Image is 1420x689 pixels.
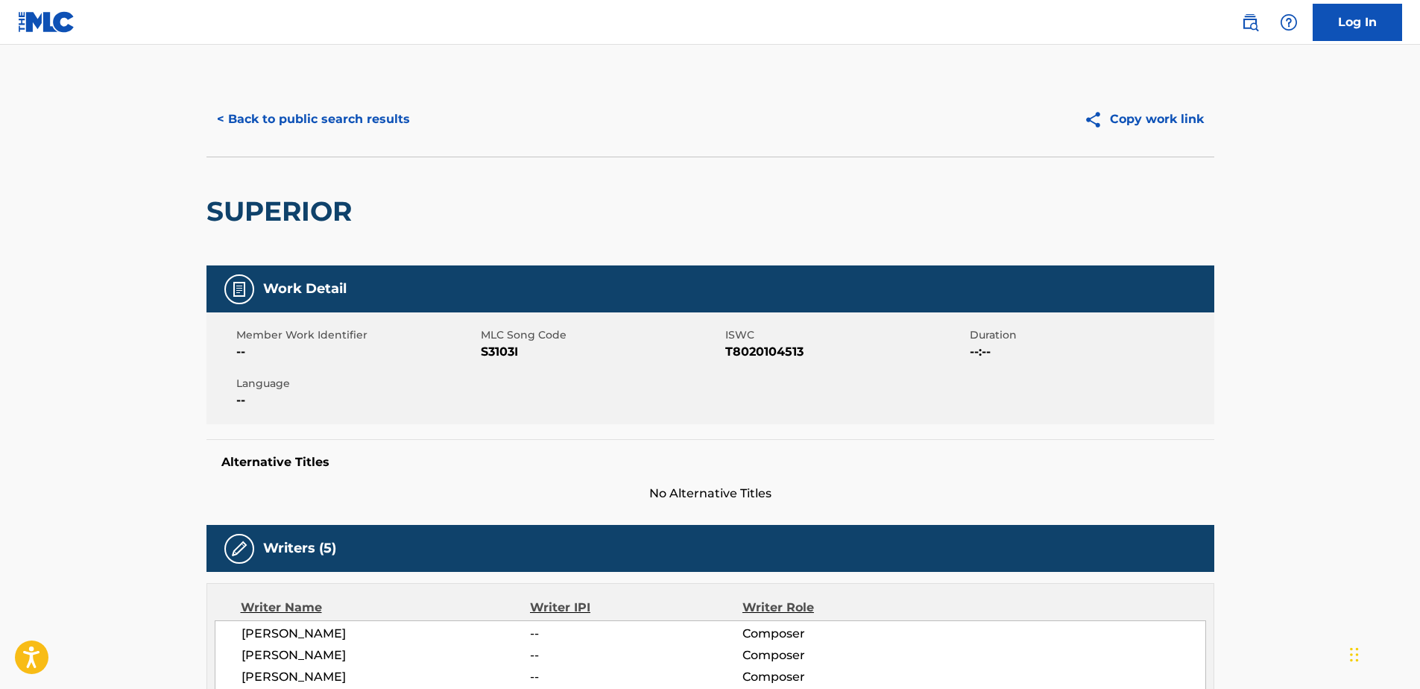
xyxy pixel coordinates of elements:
[18,11,75,33] img: MLC Logo
[230,540,248,558] img: Writers
[242,625,531,643] span: [PERSON_NAME]
[725,327,966,343] span: ISWC
[236,327,477,343] span: Member Work Identifier
[970,327,1211,343] span: Duration
[530,646,742,664] span: --
[530,668,742,686] span: --
[481,343,722,361] span: S3103I
[206,485,1214,503] span: No Alternative Titles
[263,280,347,298] h5: Work Detail
[742,646,935,664] span: Composer
[236,343,477,361] span: --
[742,668,935,686] span: Composer
[1313,4,1402,41] a: Log In
[1241,13,1259,31] img: search
[230,280,248,298] img: Work Detail
[242,646,531,664] span: [PERSON_NAME]
[1345,617,1420,689] iframe: Chat Widget
[530,599,742,617] div: Writer IPI
[1073,101,1214,138] button: Copy work link
[742,599,935,617] div: Writer Role
[1235,7,1265,37] a: Public Search
[742,625,935,643] span: Composer
[241,599,531,617] div: Writer Name
[236,391,477,409] span: --
[725,343,966,361] span: T8020104513
[481,327,722,343] span: MLC Song Code
[236,376,477,391] span: Language
[206,101,420,138] button: < Back to public search results
[970,343,1211,361] span: --:--
[1084,110,1110,129] img: Copy work link
[1274,7,1304,37] div: Help
[221,455,1199,470] h5: Alternative Titles
[263,540,336,557] h5: Writers (5)
[1280,13,1298,31] img: help
[530,625,742,643] span: --
[206,195,359,228] h2: SUPERIOR
[1350,632,1359,677] div: Drag
[242,668,531,686] span: [PERSON_NAME]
